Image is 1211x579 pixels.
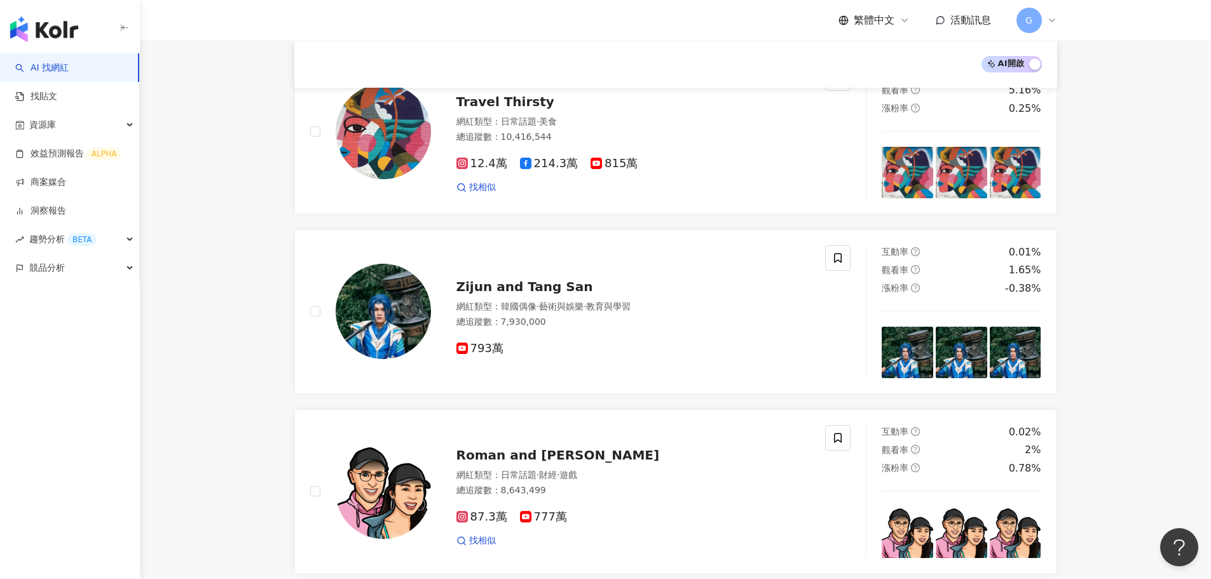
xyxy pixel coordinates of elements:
[29,225,97,254] span: 趨勢分析
[501,470,537,480] span: 日常話題
[1009,83,1041,97] div: 5.16%
[1009,102,1041,116] div: 0.25%
[557,470,559,480] span: ·
[501,116,537,126] span: 日常話題
[15,62,69,74] a: searchAI 找網紅
[990,147,1041,198] img: post-image
[911,445,920,454] span: question-circle
[294,50,1057,214] a: KOL AvatarTravel Thirsty網紅類型：日常話題·美食總追蹤數：10,416,54412.4萬214.3萬815萬找相似互動率question-circle0.04%觀看率qu...
[591,157,638,170] span: 815萬
[911,247,920,256] span: question-circle
[456,342,503,355] span: 793萬
[1009,425,1041,439] div: 0.02%
[537,470,539,480] span: ·
[67,233,97,246] div: BETA
[882,103,908,113] span: 漲粉率
[456,301,811,313] div: 網紅類型 ：
[882,445,908,455] span: 觀看率
[882,283,908,293] span: 漲粉率
[336,444,431,539] img: KOL Avatar
[882,85,908,95] span: 觀看率
[456,116,811,128] div: 網紅類型 ：
[336,84,431,179] img: KOL Avatar
[911,463,920,472] span: question-circle
[15,147,121,160] a: 效益預測報告ALPHA
[1009,461,1041,475] div: 0.78%
[15,90,57,103] a: 找貼文
[586,301,631,311] span: 教育與學習
[882,463,908,473] span: 漲粉率
[882,147,933,198] img: post-image
[882,426,908,437] span: 互動率
[520,157,578,170] span: 214.3萬
[559,470,577,480] span: 遊戲
[294,229,1057,394] a: KOL AvatarZijun and Tang San網紅類型：韓國偶像·藝術與娛樂·教育與學習總追蹤數：7,930,000793萬互動率question-circle0.01%觀看率ques...
[911,85,920,94] span: question-circle
[456,447,660,463] span: Roman and [PERSON_NAME]
[911,265,920,274] span: question-circle
[469,181,496,194] span: 找相似
[456,535,496,547] a: 找相似
[950,14,991,26] span: 活動訊息
[456,510,507,524] span: 87.3萬
[15,205,66,217] a: 洞察報告
[456,181,496,194] a: 找相似
[882,507,933,558] img: post-image
[990,327,1041,378] img: post-image
[911,427,920,436] span: question-circle
[456,316,811,329] div: 總追蹤數 ： 7,930,000
[294,409,1057,574] a: KOL AvatarRoman and [PERSON_NAME]網紅類型：日常話題·財經·遊戲總追蹤數：8,643,49987.3萬777萬找相似互動率question-circle0.02%...
[537,301,539,311] span: ·
[520,510,567,524] span: 777萬
[539,470,557,480] span: 財經
[1009,263,1041,277] div: 1.65%
[936,507,987,558] img: post-image
[29,111,56,139] span: 資源庫
[990,507,1041,558] img: post-image
[911,283,920,292] span: question-circle
[501,301,537,311] span: 韓國偶像
[336,264,431,359] img: KOL Avatar
[456,157,507,170] span: 12.4萬
[882,265,908,275] span: 觀看率
[1009,245,1041,259] div: 0.01%
[15,235,24,244] span: rise
[539,301,584,311] span: 藝術與娛樂
[456,484,811,497] div: 總追蹤數 ： 8,643,499
[854,13,894,27] span: 繁體中文
[456,279,593,294] span: Zijun and Tang San
[882,327,933,378] img: post-image
[456,131,811,144] div: 總追蹤數 ： 10,416,544
[10,17,78,42] img: logo
[469,535,496,547] span: 找相似
[15,176,66,189] a: 商案媒合
[1025,443,1041,457] div: 2%
[456,469,811,482] div: 網紅類型 ：
[882,247,908,257] span: 互動率
[1025,13,1032,27] span: G
[584,301,586,311] span: ·
[537,116,539,126] span: ·
[1005,282,1041,296] div: -0.38%
[1160,528,1198,566] iframe: Help Scout Beacon - Open
[539,116,557,126] span: 美食
[911,104,920,112] span: question-circle
[29,254,65,282] span: 競品分析
[936,147,987,198] img: post-image
[456,94,554,109] span: Travel Thirsty
[936,327,987,378] img: post-image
